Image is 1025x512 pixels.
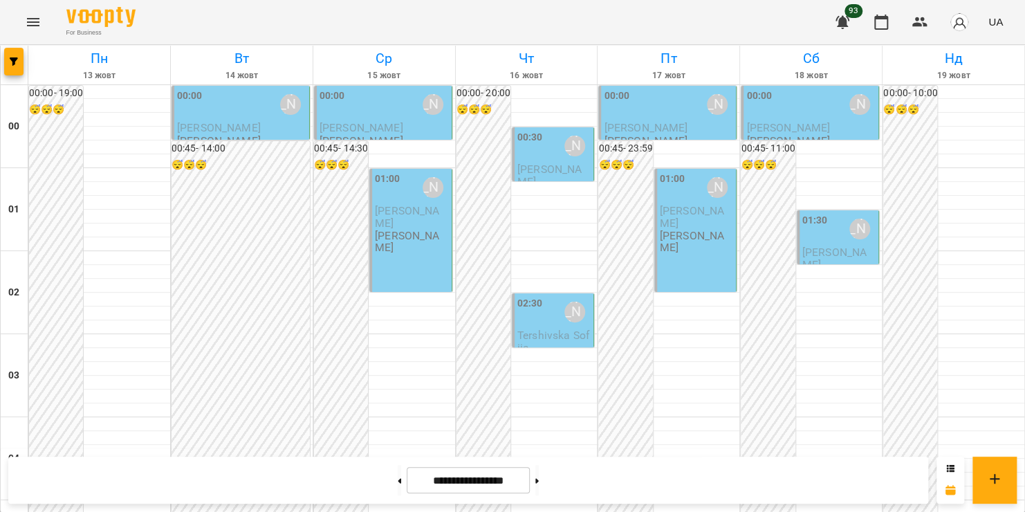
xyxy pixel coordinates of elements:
[849,94,870,115] div: Зверєва Анастасія
[517,329,589,354] span: Tershivska Sofiia
[564,136,585,156] div: Зверєва Анастасія
[172,158,310,173] h6: 😴😴😴
[598,141,652,156] h6: 00:45 - 23:59
[707,177,728,198] div: Зверєва Анастасія
[988,15,1003,29] span: UA
[885,48,1022,69] h6: Нд
[564,302,585,322] div: Зверєва Анастасія
[66,28,136,37] span: For Business
[320,121,403,134] span: [PERSON_NAME]
[741,158,795,173] h6: 😴😴😴
[458,48,595,69] h6: Чт
[315,48,453,69] h6: Ср
[458,69,595,82] h6: 16 жовт
[746,121,830,134] span: [PERSON_NAME]
[600,69,737,82] h6: 17 жовт
[17,6,50,39] button: Menu
[660,172,685,187] label: 01:00
[883,102,937,118] h6: 😴😴😴
[456,86,510,101] h6: 00:00 - 20:00
[456,102,510,118] h6: 😴😴😴
[746,135,830,147] p: [PERSON_NAME]
[280,94,301,115] div: Зверєва Анастасія
[375,230,449,254] p: [PERSON_NAME]
[177,121,261,134] span: [PERSON_NAME]
[173,69,311,82] h6: 14 жовт
[315,69,453,82] h6: 15 жовт
[314,141,368,156] h6: 00:45 - 14:30
[517,130,543,145] label: 00:30
[29,86,83,101] h6: 00:00 - 19:00
[598,158,652,173] h6: 😴😴😴
[173,48,311,69] h6: Вт
[707,94,728,115] div: Зверєва Анастасія
[604,121,687,134] span: [PERSON_NAME]
[742,48,880,69] h6: Сб
[8,285,19,300] h6: 02
[320,135,403,147] p: [PERSON_NAME]
[741,141,795,156] h6: 00:45 - 11:00
[983,9,1008,35] button: UA
[8,368,19,383] h6: 03
[660,204,724,229] span: [PERSON_NAME]
[746,89,772,104] label: 00:00
[423,177,443,198] div: Зверєва Анастасія
[375,204,439,229] span: [PERSON_NAME]
[517,296,543,311] label: 02:30
[375,172,400,187] label: 01:00
[802,213,828,228] label: 01:30
[8,202,19,217] h6: 01
[883,86,937,101] h6: 00:00 - 10:00
[517,163,582,188] span: [PERSON_NAME]
[29,102,83,118] h6: 😴😴😴
[423,94,443,115] div: Зверєва Анастасія
[950,12,969,32] img: avatar_s.png
[177,135,261,147] p: [PERSON_NAME]
[660,230,734,254] p: [PERSON_NAME]
[320,89,345,104] label: 00:00
[844,4,862,18] span: 93
[600,48,737,69] h6: Пт
[177,89,203,104] label: 00:00
[8,119,19,134] h6: 00
[172,141,310,156] h6: 00:45 - 14:00
[30,69,168,82] h6: 13 жовт
[849,219,870,239] div: Зверєва Анастасія
[314,158,368,173] h6: 😴😴😴
[604,135,687,147] p: [PERSON_NAME]
[604,89,629,104] label: 00:00
[66,7,136,27] img: Voopty Logo
[802,246,867,271] span: [PERSON_NAME]
[742,69,880,82] h6: 18 жовт
[885,69,1022,82] h6: 19 жовт
[30,48,168,69] h6: Пн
